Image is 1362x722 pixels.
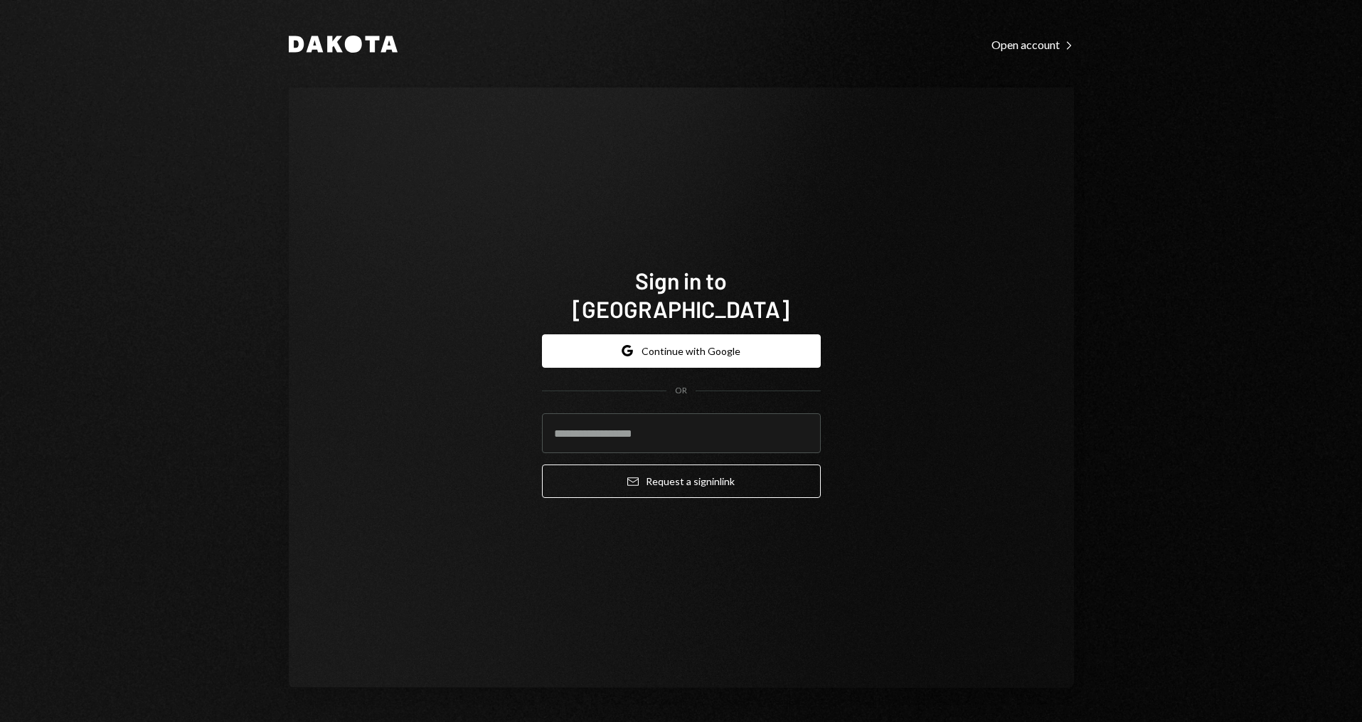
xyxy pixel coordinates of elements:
button: Request a signinlink [542,464,821,498]
div: Open account [991,38,1074,52]
button: Continue with Google [542,334,821,368]
h1: Sign in to [GEOGRAPHIC_DATA] [542,266,821,323]
div: OR [675,385,687,397]
a: Open account [991,36,1074,52]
